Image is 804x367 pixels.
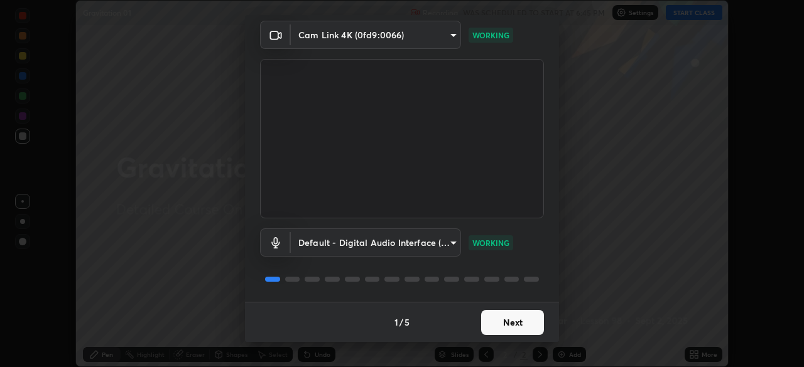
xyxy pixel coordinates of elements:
h4: / [399,316,403,329]
button: Next [481,310,544,335]
h4: 5 [405,316,410,329]
div: Cam Link 4K (0fd9:0066) [291,228,461,257]
p: WORKING [472,237,509,248]
h4: 1 [394,316,398,329]
p: WORKING [472,29,509,41]
div: Cam Link 4K (0fd9:0066) [291,21,461,49]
